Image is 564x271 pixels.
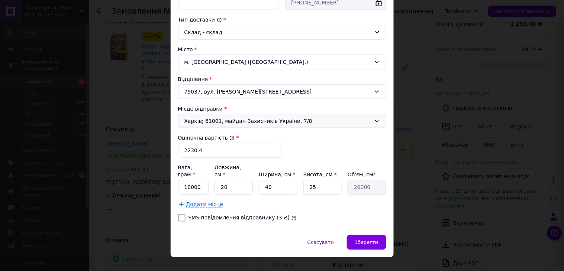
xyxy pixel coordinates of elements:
span: Зберегти [355,240,378,245]
label: Оціночна вартість [178,135,235,141]
label: Ширина, см [259,172,295,178]
span: Скасувати [307,240,334,245]
div: Склад - склад [184,28,371,36]
div: Відділення [178,75,386,83]
div: Місце відправки [178,105,386,112]
span: Харків; 61001, майдан Захисників України, 7/8 [184,117,371,125]
div: Об'єм, см³ [348,171,386,179]
div: м. [GEOGRAPHIC_DATA] ([GEOGRAPHIC_DATA].) [178,55,386,69]
div: Місто [178,46,386,53]
span: Додати місце [186,202,223,208]
label: Вага, грам [178,164,196,178]
div: 79037, вул. [PERSON_NAME][STREET_ADDRESS] [178,84,386,99]
label: SMS повідомлення відправнику (3 ₴) [188,215,290,221]
div: Тип доставки [178,16,386,23]
label: Довжина, см [215,164,241,178]
label: Висота, см [303,172,337,178]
